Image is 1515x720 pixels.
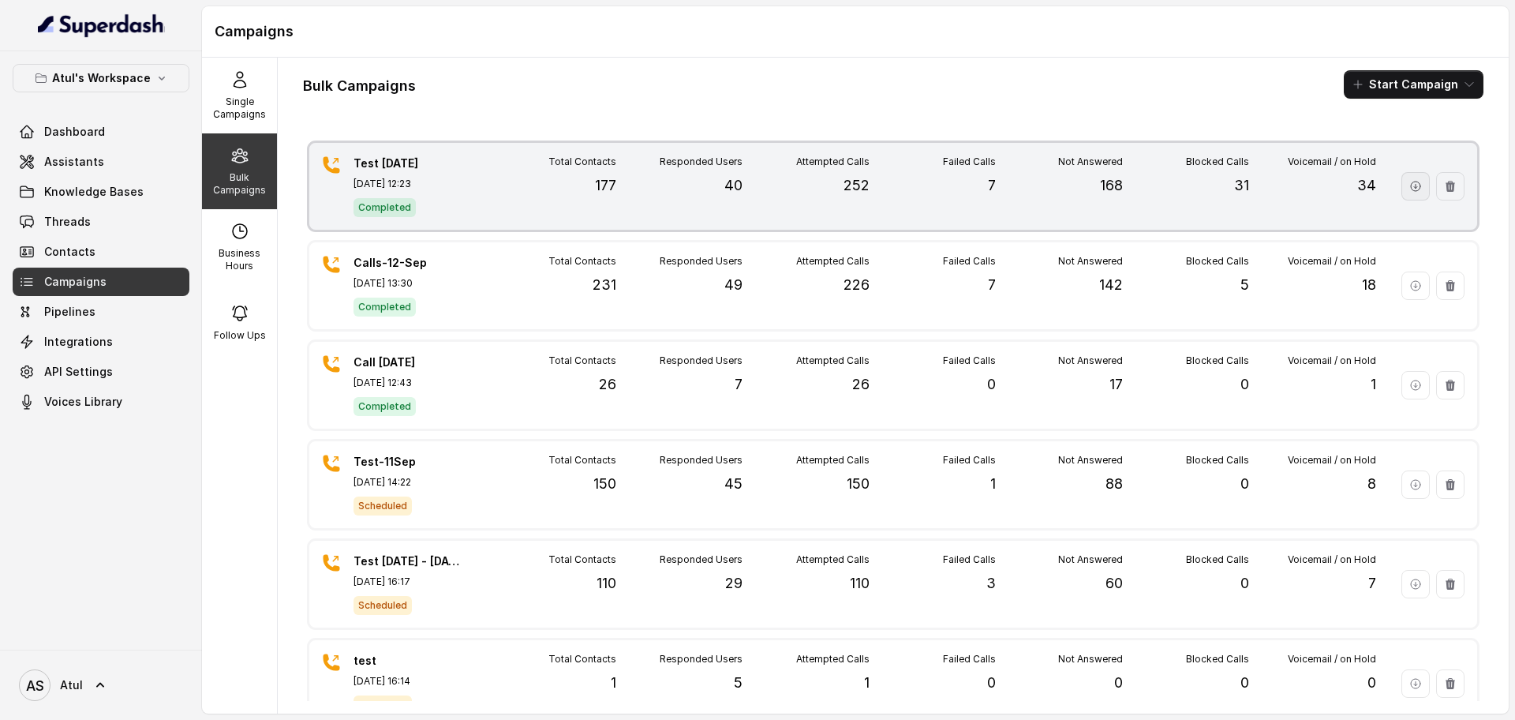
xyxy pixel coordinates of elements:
p: Calls-12-Sep [353,255,464,271]
p: 252 [844,174,870,197]
p: 150 [847,473,870,495]
p: [DATE] 14:22 [353,476,464,489]
p: Voicemail / on Hold [1288,156,1376,168]
p: Responded Users [660,553,743,566]
p: 0 [1367,672,1376,694]
a: Voices Library [13,388,189,416]
span: Scheduled [353,596,412,615]
button: Atul's Workspace [13,64,189,92]
span: Assistants [44,154,104,170]
a: API Settings [13,358,189,386]
p: Voicemail / on Hold [1288,653,1376,666]
img: light.svg [38,13,165,38]
p: [DATE] 16:17 [353,576,464,588]
p: Follow Ups [214,329,266,342]
p: Attempted Calls [796,653,870,666]
p: Blocked Calls [1186,653,1249,666]
p: Call [DATE] [353,354,464,370]
p: Not Answered [1058,156,1123,168]
a: Pipelines [13,298,189,326]
p: 0 [1240,373,1249,396]
h1: Campaigns [215,19,1496,44]
p: 26 [852,373,870,396]
p: 142 [1099,274,1123,296]
p: 5 [1240,274,1249,296]
p: Responded Users [660,454,743,467]
p: Business Hours [208,247,271,272]
p: Voicemail / on Hold [1288,454,1376,467]
p: 110 [850,572,870,594]
span: API Settings [44,364,113,380]
p: Total Contacts [548,454,616,467]
h1: Bulk Campaigns [303,73,416,99]
p: Total Contacts [548,553,616,566]
p: Blocked Calls [1186,255,1249,268]
span: Completed [353,298,416,317]
p: [DATE] 13:30 [353,277,464,290]
a: Contacts [13,238,189,266]
p: 5 [734,672,743,694]
p: 0 [1114,672,1123,694]
p: 7 [735,373,743,396]
p: 150 [593,473,616,495]
p: 0 [1240,572,1249,594]
p: 110 [597,572,616,594]
span: Voices Library [44,394,122,410]
p: 0 [1240,672,1249,694]
p: Total Contacts [548,255,616,268]
a: Campaigns [13,268,189,296]
span: Atul [60,677,83,693]
span: Completed [353,397,416,416]
p: Failed Calls [943,255,996,268]
p: Test [DATE] [353,156,464,171]
p: 1 [1371,373,1376,396]
p: [DATE] 16:14 [353,675,464,688]
a: Atul [13,663,189,707]
p: 1 [990,473,996,495]
p: 18 [1362,274,1376,296]
p: Test [DATE] - [DATE] [353,553,464,569]
p: Not Answered [1058,454,1123,467]
span: Contacts [44,244,95,260]
p: test [353,653,464,669]
p: Voicemail / on Hold [1288,553,1376,566]
a: Assistants [13,148,189,176]
p: Not Answered [1058,553,1123,566]
p: 7 [988,174,996,197]
p: 34 [1357,174,1376,197]
p: 0 [1240,473,1249,495]
p: 0 [987,373,996,396]
p: 177 [595,174,616,197]
span: Dashboard [44,124,105,140]
p: [DATE] 12:23 [353,178,464,190]
p: Total Contacts [548,156,616,168]
p: Responded Users [660,653,743,666]
span: Knowledge Bases [44,184,144,200]
text: AS [26,677,44,694]
p: Responded Users [660,255,743,268]
span: Scheduled [353,696,412,714]
p: Failed Calls [943,454,996,467]
p: Attempted Calls [796,354,870,367]
p: Blocked Calls [1186,553,1249,566]
p: Single Campaigns [208,96,271,121]
p: Blocked Calls [1186,354,1249,367]
p: Blocked Calls [1186,454,1249,467]
a: Dashboard [13,118,189,146]
p: 1 [864,672,870,694]
p: 168 [1100,174,1123,197]
p: Voicemail / on Hold [1288,255,1376,268]
p: 60 [1105,572,1123,594]
p: Test-11Sep [353,454,464,470]
p: Not Answered [1058,653,1123,666]
span: Pipelines [44,304,95,320]
p: 26 [599,373,616,396]
p: 8 [1367,473,1376,495]
p: Responded Users [660,354,743,367]
p: Failed Calls [943,354,996,367]
p: [DATE] 12:43 [353,377,464,389]
p: Not Answered [1058,354,1123,367]
p: Voicemail / on Hold [1288,354,1376,367]
span: Campaigns [44,274,107,290]
p: Failed Calls [943,553,996,566]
